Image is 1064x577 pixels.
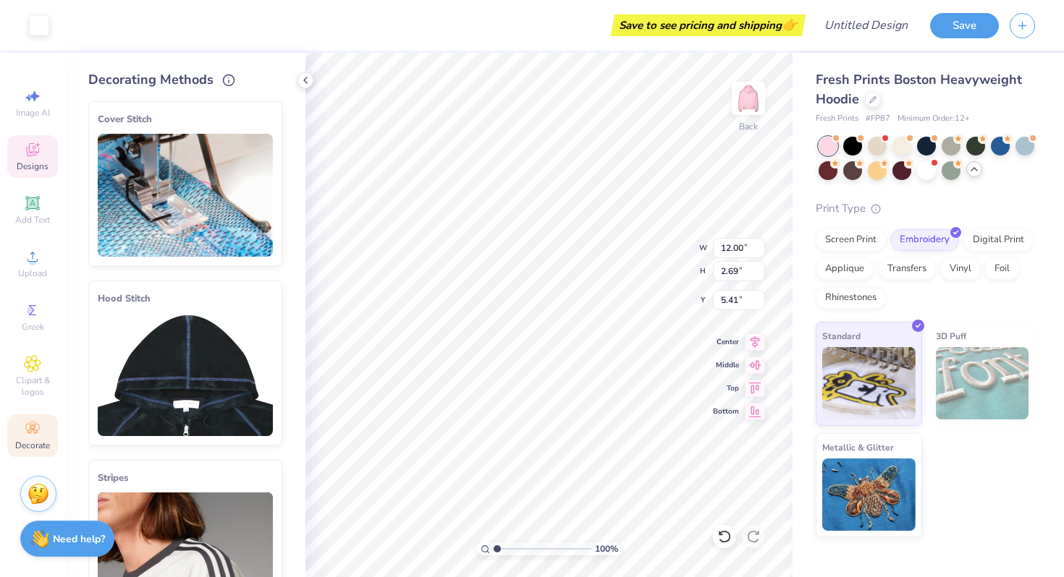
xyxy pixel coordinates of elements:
span: Fresh Prints [816,113,858,125]
span: Top [713,383,739,393]
span: Add Text [15,214,50,226]
div: Applique [816,258,874,280]
span: 100 % [595,542,618,555]
img: 3D Puff [936,347,1029,419]
div: Rhinestones [816,287,886,309]
img: Hood Stitch [98,313,273,436]
span: Clipart & logos [7,375,58,398]
div: Decorating Methods [88,70,282,90]
span: Minimum Order: 12 + [898,113,970,125]
span: Bottom [713,406,739,416]
button: Save [930,13,999,38]
div: Embroidery [890,229,959,251]
input: Untitled Design [813,11,919,40]
span: Center [713,337,739,347]
img: Cover Stitch [98,134,273,257]
span: Designs [17,161,48,172]
div: Transfers [878,258,936,280]
span: Standard [822,328,861,343]
span: Greek [22,321,44,333]
span: Metallic & Glitter [822,440,894,455]
img: Standard [822,347,916,419]
div: Foil [985,258,1019,280]
div: Stripes [98,469,273,487]
div: Back [739,120,758,133]
div: Hood Stitch [98,290,273,307]
span: 👉 [782,16,798,33]
span: Middle [713,360,739,370]
span: Image AI [16,107,50,119]
div: Vinyl [940,258,981,280]
strong: Need help? [53,532,105,546]
span: Decorate [15,440,50,451]
div: Digital Print [963,229,1034,251]
span: Upload [18,268,47,279]
span: 3D Puff [936,328,966,343]
div: Print Type [816,200,1035,217]
span: # FP87 [866,113,890,125]
div: Screen Print [816,229,886,251]
div: Cover Stitch [98,111,273,128]
div: Save to see pricing and shipping [615,14,802,36]
span: Fresh Prints Boston Heavyweight Hoodie [816,71,1022,108]
img: Back [734,84,763,113]
img: Metallic & Glitter [822,458,916,531]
